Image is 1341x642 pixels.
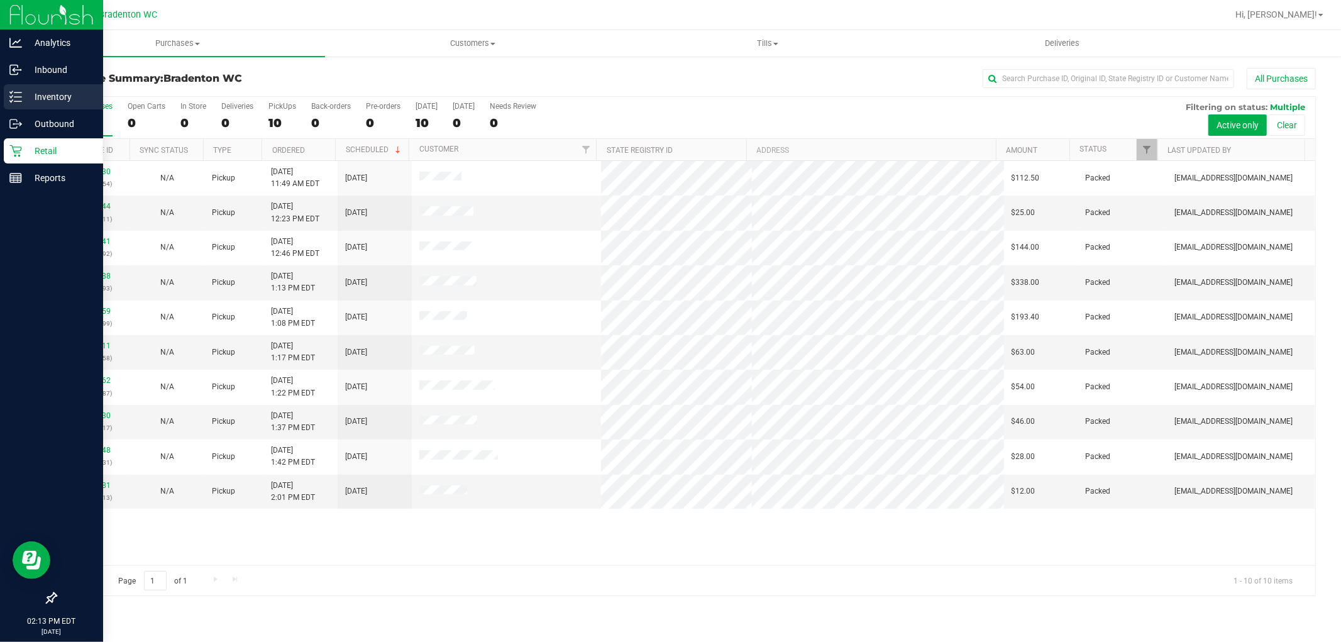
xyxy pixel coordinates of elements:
inline-svg: Reports [9,172,22,184]
span: $144.00 [1012,241,1040,253]
div: 0 [221,116,253,130]
div: 10 [416,116,438,130]
a: Type [213,146,231,155]
span: $28.00 [1012,451,1035,463]
span: [DATE] 1:22 PM EDT [271,375,315,399]
span: Page of 1 [108,571,198,590]
a: Ordered [272,146,305,155]
span: Packed [1086,381,1111,393]
div: Needs Review [490,102,536,111]
span: Bradenton WC [99,9,158,20]
div: 10 [268,116,296,130]
span: Bradenton WC [163,72,242,84]
button: N/A [160,346,174,358]
button: N/A [160,207,174,219]
span: Pickup [212,207,235,219]
span: Packed [1086,416,1111,428]
span: Pickup [212,346,235,358]
span: [EMAIL_ADDRESS][DOMAIN_NAME] [1174,381,1293,393]
span: Packed [1086,485,1111,497]
a: Filter [575,139,596,160]
span: $12.00 [1012,485,1035,497]
span: [DATE] [345,311,367,323]
span: Not Applicable [160,382,174,391]
button: N/A [160,451,174,463]
button: N/A [160,485,174,497]
span: Packed [1086,277,1111,289]
a: 12020581 [75,481,111,490]
span: Pickup [212,485,235,497]
span: Pickup [212,172,235,184]
inline-svg: Analytics [9,36,22,49]
a: Status [1079,145,1106,153]
p: Inventory [22,89,97,104]
span: Tills [621,38,914,49]
span: [DATE] [345,451,367,463]
span: Hi, [PERSON_NAME]! [1235,9,1317,19]
span: Pickup [212,277,235,289]
span: [EMAIL_ADDRESS][DOMAIN_NAME] [1174,416,1293,428]
span: $338.00 [1012,277,1040,289]
span: Deliveries [1028,38,1096,49]
span: $193.40 [1012,311,1040,323]
span: Purchases [30,38,325,49]
button: N/A [160,172,174,184]
div: [DATE] [453,102,475,111]
button: N/A [160,416,174,428]
span: Multiple [1270,102,1305,112]
a: 12020448 [75,446,111,455]
div: PickUps [268,102,296,111]
p: Outbound [22,116,97,131]
div: 0 [311,116,351,130]
span: [EMAIL_ADDRESS][DOMAIN_NAME] [1174,346,1293,358]
span: Not Applicable [160,452,174,461]
span: Not Applicable [160,208,174,217]
span: [DATE] [345,207,367,219]
span: Not Applicable [160,278,174,287]
span: [DATE] [345,381,367,393]
span: [DATE] 1:08 PM EDT [271,306,315,329]
a: 12018841 [75,237,111,246]
button: All Purchases [1247,68,1316,89]
a: 12018988 [75,272,111,280]
div: 0 [180,116,206,130]
div: [DATE] [416,102,438,111]
span: Not Applicable [160,487,174,495]
span: [DATE] [345,485,367,497]
div: Open Carts [128,102,165,111]
span: Pickup [212,451,235,463]
span: Pickup [212,381,235,393]
span: Pickup [212,311,235,323]
span: [DATE] 11:49 AM EDT [271,166,319,190]
span: [EMAIL_ADDRESS][DOMAIN_NAME] [1174,172,1293,184]
span: [DATE] 1:17 PM EDT [271,340,315,364]
button: N/A [160,381,174,393]
p: 02:13 PM EDT [6,616,97,627]
button: Clear [1269,114,1305,136]
inline-svg: Retail [9,145,22,157]
span: Packed [1086,311,1111,323]
a: Last Updated By [1168,146,1232,155]
span: $112.50 [1012,172,1040,184]
span: Not Applicable [160,313,174,321]
div: 0 [490,116,536,130]
span: Customers [326,38,619,49]
div: Pre-orders [366,102,400,111]
p: Reports [22,170,97,185]
span: Not Applicable [160,348,174,357]
span: Packed [1086,172,1111,184]
span: $46.00 [1012,416,1035,428]
inline-svg: Inbound [9,64,22,76]
div: 0 [128,116,165,130]
a: Customers [325,30,620,57]
span: [DATE] 2:01 PM EDT [271,480,315,504]
span: [DATE] [345,277,367,289]
span: $25.00 [1012,207,1035,219]
a: Amount [1006,146,1037,155]
a: 12019059 [75,307,111,316]
span: [EMAIL_ADDRESS][DOMAIN_NAME] [1174,451,1293,463]
iframe: Resource center [13,541,50,579]
div: 0 [453,116,475,130]
p: Inbound [22,62,97,77]
span: [DATE] [345,241,367,253]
